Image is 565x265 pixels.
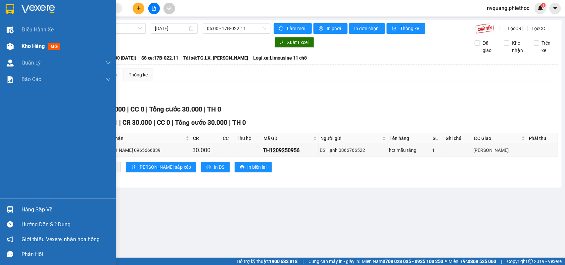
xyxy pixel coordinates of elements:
span: Lọc CR [505,25,523,32]
div: [PERSON_NAME] 0965666839 [98,147,190,154]
span: CC 0 [130,105,144,113]
span: Đã giao [480,39,499,54]
span: sync [279,26,285,31]
span: printer [240,165,245,170]
button: syncLàm mới [274,23,312,34]
span: Báo cáo [22,75,41,83]
span: sort-ascending [131,165,136,170]
span: caret-down [552,5,558,11]
span: Hỗ trợ kỹ thuật: [237,258,298,265]
span: | [172,119,173,126]
div: Hướng dẫn sử dụng [22,220,111,230]
span: In biên lai [247,163,266,171]
strong: 0369 525 060 [468,259,496,264]
span: notification [7,236,13,243]
span: Loại xe: Limousine 11 chỗ [253,54,307,62]
span: Điều hành xe [22,25,54,34]
span: TH 0 [232,119,246,126]
span: In DS [214,163,224,171]
span: | [229,119,231,126]
span: download [280,40,285,45]
div: TH1209250956 [263,146,317,155]
span: Kho hàng [22,43,45,49]
th: Ghi chú [444,133,473,144]
button: downloadXuất Excel [275,37,314,48]
span: | [146,105,148,113]
span: Trên xe [539,39,558,54]
span: Tổng cước 30.000 [149,105,202,113]
span: aim [167,6,171,11]
div: 30.000 [192,146,220,155]
strong: 1900 633 818 [269,259,298,264]
span: copyright [528,259,533,264]
span: In đơn chọn [354,25,380,32]
button: In đơn chọn [349,23,385,34]
span: Số xe: 17B-022.11 [141,54,178,62]
span: | [127,105,129,113]
span: 1 [542,3,544,8]
button: sort-ascending[PERSON_NAME] sắp xếp [126,162,196,172]
button: printerIn DS [201,162,230,172]
input: 13/09/2025 [155,25,188,32]
span: mới [48,43,60,50]
span: Thống kê [400,25,420,32]
div: Phản hồi [22,249,111,259]
th: CC [221,133,235,144]
span: CR 30.000 [122,119,152,126]
span: Cung cấp máy in - giấy in: [308,258,360,265]
span: | [154,119,155,126]
span: Miền Bắc [448,258,496,265]
span: Xuất Excel [287,39,309,46]
span: Làm mới [287,25,306,32]
span: 06:00 - 17B-022.11 [207,23,266,33]
span: Người gửi [320,135,381,142]
span: file-add [152,6,156,11]
div: 1 [432,147,443,154]
span: [PERSON_NAME] sắp xếp [138,163,191,171]
span: plus [136,6,141,11]
th: Phải thu [527,133,558,144]
button: printerIn phơi [313,23,348,34]
span: down [106,77,111,82]
div: Thống kê [129,71,148,78]
span: Kho nhận [509,39,529,54]
div: [PERSON_NAME] [473,147,526,154]
span: | [119,119,121,126]
span: | [204,105,206,113]
th: Thu hộ [235,133,262,144]
span: message [7,251,13,257]
img: icon-new-feature [538,5,543,11]
button: file-add [148,3,160,14]
span: Quản Lý [22,59,41,67]
strong: 0708 023 035 - 0935 103 250 [383,259,443,264]
img: warehouse-icon [7,60,14,66]
img: warehouse-icon [7,206,14,213]
span: Lọc CC [529,25,546,32]
span: CC 0 [157,119,170,126]
img: solution-icon [7,76,14,83]
span: In phơi [327,25,342,32]
span: Giới thiệu Vexere, nhận hoa hồng [22,235,100,243]
span: ⚪️ [445,260,447,263]
span: | [303,258,304,265]
img: 9k= [475,23,494,34]
span: printer [319,26,324,31]
span: Người nhận [98,135,184,142]
div: hct mẫu răng [389,147,430,154]
th: CR [191,133,221,144]
span: | [501,258,502,265]
th: SL [431,133,444,144]
button: printerIn biên lai [235,162,272,172]
img: warehouse-icon [7,43,14,50]
div: BS Hạnh 0866766522 [320,147,387,154]
span: printer [207,165,211,170]
img: warehouse-icon [7,26,14,33]
img: logo-vxr [6,4,14,14]
div: Hàng sắp về [22,205,111,215]
span: Tổng cước 30.000 [175,119,227,126]
span: TH 0 [207,105,221,113]
span: Tài xế: TG.LX. [PERSON_NAME] [183,54,248,62]
span: Mã GD [264,135,312,142]
span: nvquang.phiethoc [482,4,535,12]
span: bar-chart [392,26,398,31]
